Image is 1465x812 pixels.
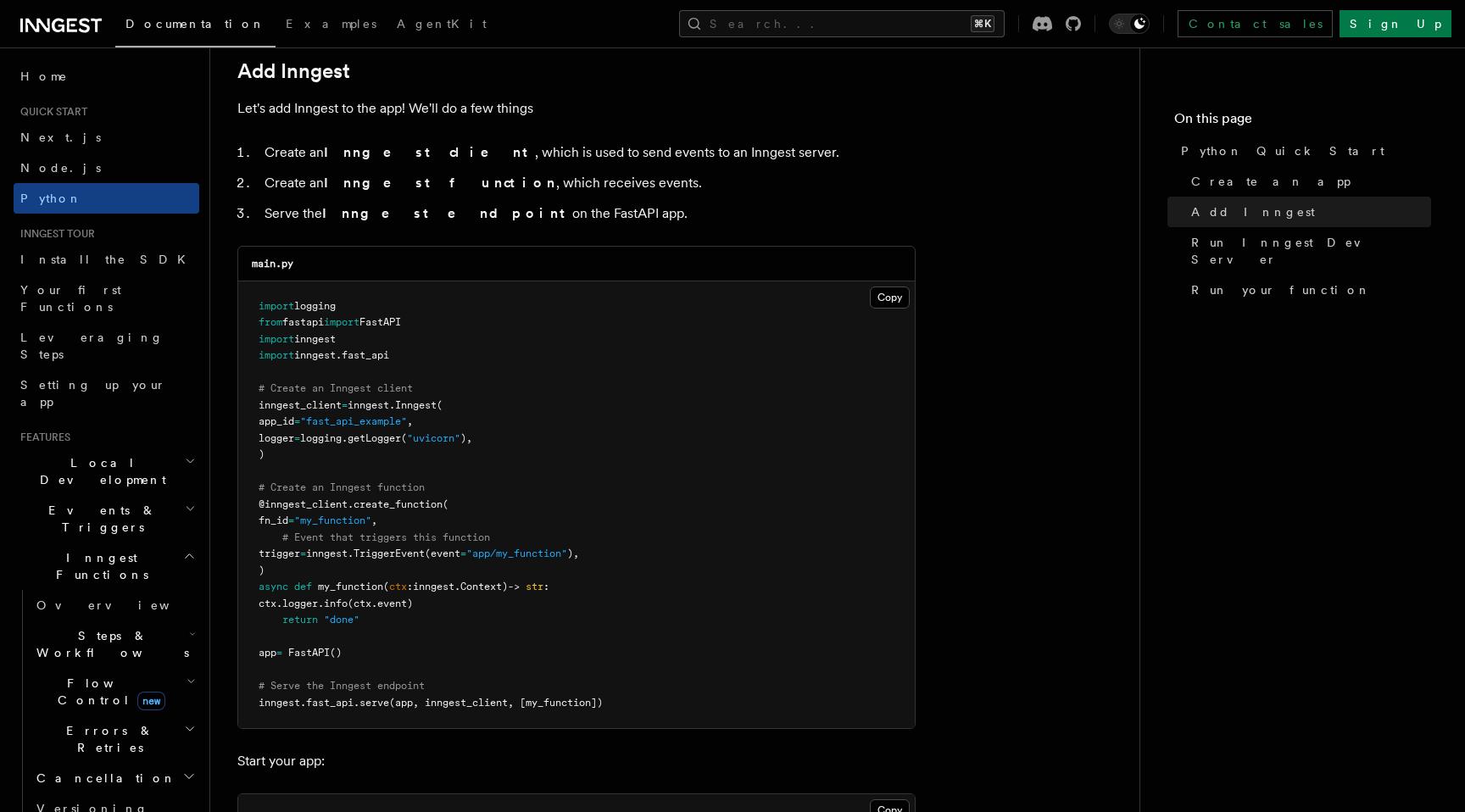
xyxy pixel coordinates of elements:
[259,415,294,427] span: app_id
[407,415,413,427] span: ,
[282,316,324,328] span: fastapi
[259,514,288,526] span: fn_id
[389,581,407,592] span: ctx
[437,399,443,411] span: (
[20,161,101,175] span: Node.js
[354,697,359,709] span: .
[294,349,336,361] span: inngest
[1109,14,1150,34] button: Toggle dark mode
[14,431,70,444] span: Features
[354,548,425,559] span: TriggerEvent
[30,770,176,787] span: Cancellation
[1178,10,1333,37] a: Contact sales
[508,581,520,592] span: ->
[282,598,318,609] span: logger
[383,581,389,592] span: (
[259,382,413,394] span: # Create an Inngest client
[342,399,348,411] span: =
[407,432,460,444] span: "uvicorn"
[259,316,282,328] span: from
[14,153,199,183] a: Node.js
[294,415,300,427] span: =
[237,97,916,120] p: Let's add Inngest to the app! We'll do a few things
[276,5,387,46] a: Examples
[870,286,910,309] button: Copy
[526,581,543,592] span: str
[324,316,359,328] span: import
[237,749,916,773] p: Start your app:
[466,548,567,559] span: "app/my_function"
[300,415,407,427] span: "fast_api_example"
[1191,203,1315,220] span: Add Inngest
[322,205,572,221] strong: Inngest endpoint
[567,548,579,559] span: ),
[276,647,282,659] span: =
[1174,108,1431,136] h4: On this page
[20,378,166,409] span: Setting up your app
[300,697,306,709] span: .
[1191,234,1431,268] span: Run Inngest Dev Server
[294,432,300,444] span: =
[259,171,916,195] li: Create an , which receives events.
[389,697,603,709] span: (app, inngest_client, [my_function])
[348,598,413,609] span: (ctx.event)
[294,581,312,592] span: def
[1191,281,1371,298] span: Run your function
[125,17,265,31] span: Documentation
[1184,227,1431,275] a: Run Inngest Dev Server
[348,432,401,444] span: getLogger
[425,548,460,559] span: (event
[324,144,535,160] strong: Inngest client
[288,647,330,659] span: FastAPI
[259,481,425,493] span: # Create an Inngest function
[294,333,336,345] span: inngest
[20,131,101,144] span: Next.js
[1184,166,1431,197] a: Create an app
[318,581,383,592] span: my_function
[30,675,187,709] span: Flow Control
[397,17,487,31] span: AgentKit
[330,647,342,659] span: ()
[14,448,199,495] button: Local Development
[14,549,183,583] span: Inngest Functions
[14,105,87,119] span: Quick start
[30,668,199,715] button: Flow Controlnew
[259,333,294,345] span: import
[460,548,466,559] span: =
[137,692,165,710] span: new
[348,498,354,510] span: .
[294,514,371,526] span: "my_function"
[259,498,348,510] span: @inngest_client
[306,697,354,709] span: fast_api
[259,680,425,692] span: # Serve the Inngest endpoint
[14,275,199,322] a: Your first Functions
[30,722,184,756] span: Errors & Retries
[288,514,294,526] span: =
[115,5,276,47] a: Documentation
[286,17,376,31] span: Examples
[259,565,265,576] span: )
[259,697,300,709] span: inngest
[971,15,994,32] kbd: ⌘K
[294,300,336,312] span: logging
[300,548,306,559] span: =
[20,283,121,314] span: Your first Functions
[237,59,350,83] a: Add Inngest
[30,715,199,763] button: Errors & Retries
[30,620,199,668] button: Steps & Workflows
[20,68,68,85] span: Home
[324,614,359,626] span: "done"
[259,141,916,164] li: Create an , which is used to send events to an Inngest server.
[252,258,293,270] code: main.py
[36,598,211,612] span: Overview
[371,514,377,526] span: ,
[282,614,318,626] span: return
[1181,142,1384,159] span: Python Quick Start
[359,316,401,328] span: FastAPI
[20,253,196,266] span: Install the SDK
[1184,197,1431,227] a: Add Inngest
[354,498,443,510] span: create_function
[543,581,549,592] span: :
[276,598,282,609] span: .
[14,370,199,417] a: Setting up your app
